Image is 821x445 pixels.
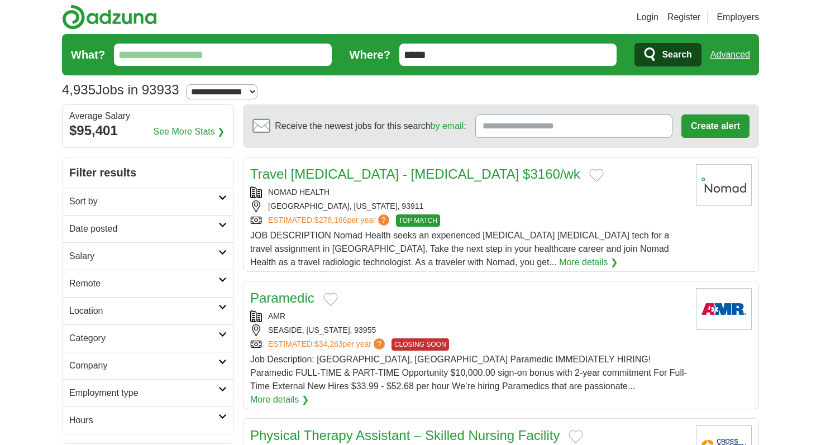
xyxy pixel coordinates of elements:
img: Adzuna logo [62,4,157,30]
a: Company [63,352,233,379]
h2: Company [69,359,218,372]
a: Employment type [63,379,233,406]
a: Travel [MEDICAL_DATA] - [MEDICAL_DATA] $3160/wk [250,166,580,181]
span: ? [378,214,389,226]
a: See More Stats ❯ [154,125,225,138]
span: Job Description: [GEOGRAPHIC_DATA], [GEOGRAPHIC_DATA] Paramedic IMMEDIATELY HIRING! Paramedic FUL... [250,355,687,391]
a: Salary [63,242,233,270]
label: Where? [350,46,390,63]
img: AMR logo [696,288,752,330]
a: by email [431,121,464,131]
a: Physical Therapy Assistant – Skilled Nursing Facility [250,428,560,443]
h1: Jobs in 93933 [62,82,179,97]
span: Search [662,44,691,66]
h2: Filter results [63,157,233,188]
div: Average Salary [69,112,227,121]
div: [GEOGRAPHIC_DATA], [US_STATE], 93911 [250,200,687,212]
a: Paramedic [250,290,314,305]
a: AMR [268,312,285,320]
a: Date posted [63,215,233,242]
h2: Location [69,304,218,318]
a: Employers [717,11,759,24]
h2: Employment type [69,386,218,400]
span: Receive the newest jobs for this search : [275,119,466,133]
label: What? [71,46,105,63]
a: ESTIMATED:$34,263per year? [268,338,387,351]
h2: Sort by [69,195,218,208]
a: Location [63,297,233,324]
a: Remote [63,270,233,297]
span: $278,166 [314,216,347,224]
a: Hours [63,406,233,434]
a: More details ❯ [250,393,309,406]
span: TOP MATCH [396,214,440,227]
h2: Hours [69,414,218,427]
span: 4,935 [62,80,96,100]
button: Search [634,43,701,66]
button: Add to favorite jobs [569,430,583,443]
a: Advanced [710,44,750,66]
span: JOB DESCRIPTION Nomad Health seeks an experienced [MEDICAL_DATA] [MEDICAL_DATA] tech for a travel... [250,231,669,267]
h2: Date posted [69,222,218,236]
h2: Category [69,332,218,345]
span: CLOSING SOON [392,338,449,351]
span: $34,263 [314,339,343,348]
a: Category [63,324,233,352]
div: $95,401 [69,121,227,141]
h2: Remote [69,277,218,290]
a: Login [637,11,658,24]
button: Create alert [681,114,750,138]
a: More details ❯ [559,256,618,269]
a: Register [667,11,701,24]
div: SEASIDE, [US_STATE], 93955 [250,324,687,336]
button: Add to favorite jobs [589,169,604,182]
a: ESTIMATED:$278,166per year? [268,214,392,227]
button: Add to favorite jobs [323,293,338,306]
a: NOMAD HEALTH [268,188,330,197]
span: ? [374,338,385,350]
img: Nomad Health logo [696,164,752,206]
a: Sort by [63,188,233,215]
h2: Salary [69,250,218,263]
